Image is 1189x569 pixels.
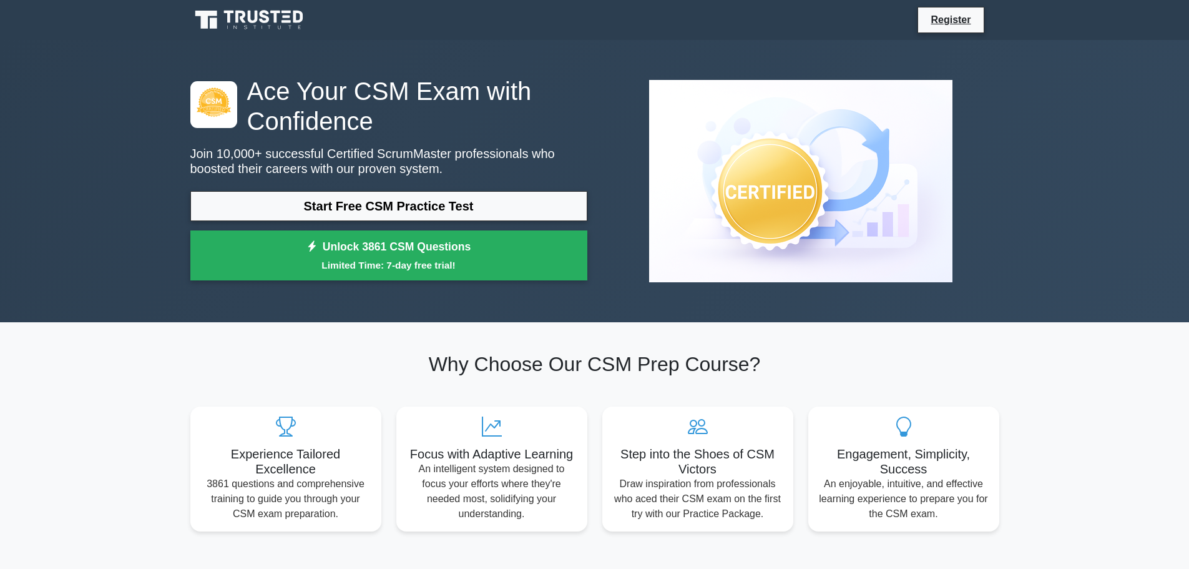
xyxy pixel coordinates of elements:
h1: Ace Your CSM Exam with Confidence [190,76,587,136]
img: Certified ScrumMaster Preview [639,70,962,292]
p: An intelligent system designed to focus your efforts where they're needed most, solidifying your ... [406,462,577,522]
h2: Why Choose Our CSM Prep Course? [190,352,999,376]
h5: Experience Tailored Excellence [200,447,371,477]
p: An enjoyable, intuitive, and effective learning experience to prepare you for the CSM exam. [818,477,989,522]
h5: Focus with Adaptive Learning [406,447,577,462]
a: Start Free CSM Practice Test [190,191,587,221]
small: Limited Time: 7-day free trial! [206,258,572,272]
a: Register [923,12,978,27]
h5: Engagement, Simplicity, Success [818,447,989,477]
p: Join 10,000+ successful Certified ScrumMaster professionals who boosted their careers with our pr... [190,146,587,176]
p: Draw inspiration from professionals who aced their CSM exam on the first try with our Practice Pa... [612,477,783,522]
p: 3861 questions and comprehensive training to guide you through your CSM exam preparation. [200,477,371,522]
h5: Step into the Shoes of CSM Victors [612,447,783,477]
a: Unlock 3861 CSM QuestionsLimited Time: 7-day free trial! [190,230,587,280]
